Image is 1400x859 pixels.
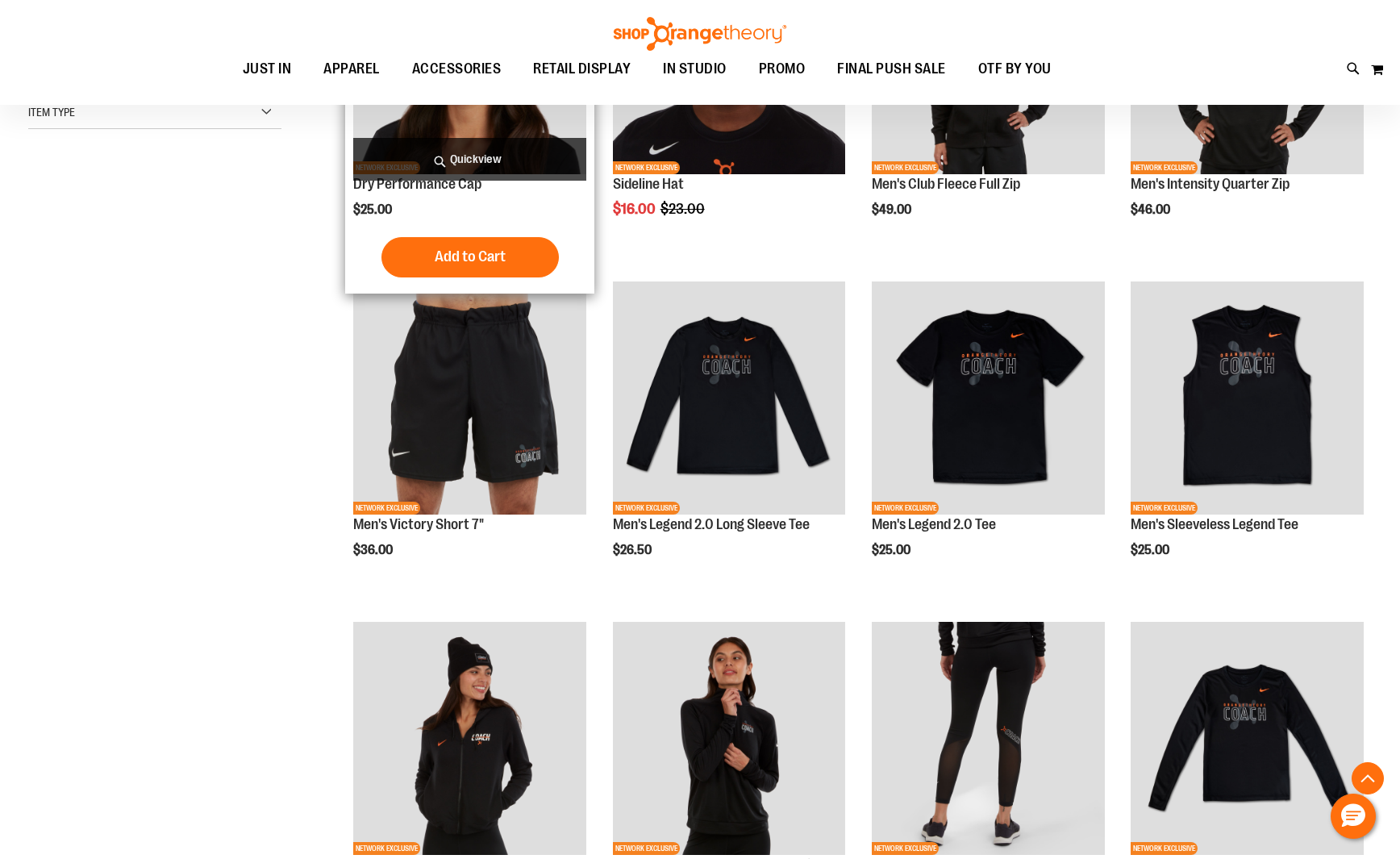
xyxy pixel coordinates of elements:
[1131,161,1198,174] span: NETWORK EXCLUSIVE
[613,622,846,855] img: OTF Ladies Coach FA23 Pacer Half Zip - Black primary image
[872,502,939,515] span: NETWORK EXCLUSIVE
[613,842,680,855] span: NETWORK EXCLUSIVE
[1131,176,1290,192] a: Men's Intensity Quarter Zip
[353,281,586,515] img: OTF Mens Coach FA23 Victory Short - Black primary image
[353,543,395,557] span: $36.00
[381,237,559,277] button: Add to Cart
[821,51,962,88] a: FINAL PUSH SALE
[1131,281,1364,517] a: OTF Mens Coach FA23 Legend Sleeveless Tee - Black primary imageNETWORK EXCLUSIVE
[962,51,1068,88] a: OTF BY YOU
[1131,281,1364,515] img: OTF Mens Coach FA23 Legend Sleeveless Tee - Black primary image
[613,176,684,192] a: Sideline Hat
[353,502,420,515] span: NETWORK EXCLUSIVE
[1131,842,1198,855] span: NETWORK EXCLUSIVE
[613,516,810,532] a: Men's Legend 2.0 Long Sleeve Tee
[307,51,396,88] a: APPAREL
[872,202,914,217] span: $49.00
[613,281,846,517] a: OTF Mens Coach FA23 Legend 2.0 LS Tee - Black primary imageNETWORK EXCLUSIVE
[353,281,586,517] a: OTF Mens Coach FA23 Victory Short - Black primary imageNETWORK EXCLUSIVE
[1131,516,1298,532] a: Men's Sleeveless Legend Tee
[1131,502,1198,515] span: NETWORK EXCLUSIVE
[227,51,308,88] a: JUST IN
[396,51,518,88] a: ACCESSORIES
[353,622,586,857] a: OTF Ladies Coach FA23 Varsity Full Zip - Black primary imageNETWORK EXCLUSIVE
[872,281,1105,517] a: OTF Mens Coach FA23 Legend 2.0 SS Tee - Black primary imageNETWORK EXCLUSIVE
[243,51,292,87] span: JUST IN
[872,161,939,174] span: NETWORK EXCLUSIVE
[1352,762,1384,794] button: Back To Top
[1331,794,1376,839] button: Hello, have a question? Let’s chat.
[759,51,806,87] span: PROMO
[647,51,743,87] a: IN STUDIO
[353,842,420,855] span: NETWORK EXCLUSIVE
[613,201,658,217] span: $16.00
[613,622,846,857] a: OTF Ladies Coach FA23 Pacer Half Zip - Black primary imageNETWORK EXCLUSIVE
[872,543,913,557] span: $25.00
[978,51,1052,87] span: OTF BY YOU
[613,502,680,515] span: NETWORK EXCLUSIVE
[353,138,586,181] a: Quickview
[613,281,846,515] img: OTF Mens Coach FA23 Legend 2.0 LS Tee - Black primary image
[533,51,631,87] span: RETAIL DISPLAY
[613,543,654,557] span: $26.50
[872,176,1020,192] a: Men's Club Fleece Full Zip
[611,17,789,51] img: Shop Orangetheory
[1123,273,1372,598] div: product
[837,51,946,87] span: FINAL PUSH SALE
[323,51,380,87] span: APPAREL
[743,51,822,88] a: PROMO
[605,273,854,598] div: product
[872,622,1105,857] a: OTF Ladies Coach FA23 One Legging 2.0 - Black primary imageNETWORK EXCLUSIVE
[660,201,707,217] span: $23.00
[1131,543,1172,557] span: $25.00
[1131,622,1364,857] a: OTF Ladies Coach FA23 Legend LS Tee - Black primary imageNETWORK EXCLUSIVE
[353,202,394,217] span: $25.00
[864,273,1113,598] div: product
[872,281,1105,515] img: OTF Mens Coach FA23 Legend 2.0 SS Tee - Black primary image
[1131,622,1364,855] img: OTF Ladies Coach FA23 Legend LS Tee - Black primary image
[872,516,996,532] a: Men's Legend 2.0 Tee
[1131,202,1173,217] span: $46.00
[353,516,484,532] a: Men's Victory Short 7"
[872,622,1105,855] img: OTF Ladies Coach FA23 One Legging 2.0 - Black primary image
[412,51,502,87] span: ACCESSORIES
[517,51,647,88] a: RETAIL DISPLAY
[872,842,939,855] span: NETWORK EXCLUSIVE
[663,51,727,87] span: IN STUDIO
[353,622,586,855] img: OTF Ladies Coach FA23 Varsity Full Zip - Black primary image
[345,273,594,598] div: product
[435,248,506,265] span: Add to Cart
[613,161,680,174] span: NETWORK EXCLUSIVE
[28,106,75,119] span: Item Type
[353,176,481,192] a: Dry Performance Cap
